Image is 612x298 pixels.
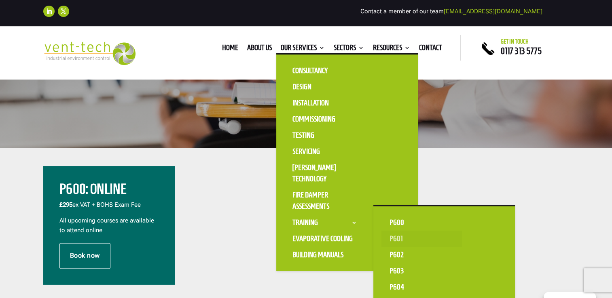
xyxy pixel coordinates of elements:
a: Our Services [281,45,325,54]
a: P603 [381,263,462,279]
a: [PERSON_NAME] Technology [284,159,365,187]
a: [EMAIL_ADDRESS][DOMAIN_NAME] [444,8,542,15]
h2: P600: Online [59,182,159,200]
a: Evaporative Cooling [284,231,365,247]
a: Training [284,214,365,231]
a: Design [284,79,365,95]
a: 0117 313 5775 [501,46,542,56]
p: All upcoming courses are available to attend online [59,216,159,235]
a: Consultancy [284,63,365,79]
a: Fire Damper Assessments [284,187,365,214]
a: P600 [381,214,462,231]
a: P604 [381,279,462,295]
a: Home [222,45,238,54]
a: P601 [381,231,462,247]
a: Servicing [284,143,365,159]
a: Sectors [334,45,364,54]
img: 2023-09-27T08_35_16.549ZVENT-TECH---Clear-background [43,42,136,65]
span: Contact a member of our team [360,8,542,15]
a: Commissioning [284,111,365,127]
span: Get in touch [501,38,529,45]
a: Testing [284,127,365,143]
a: Book now [59,243,110,268]
a: Follow on LinkedIn [43,6,55,17]
a: Follow on X [58,6,69,17]
a: Contact [419,45,442,54]
a: Resources [373,45,410,54]
a: About us [247,45,272,54]
a: P602 [381,247,462,263]
a: Building Manuals [284,247,365,263]
p: ex VAT + BOHS Exam Fee [59,200,159,216]
a: Installation [284,95,365,111]
span: £295 [59,201,72,208]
